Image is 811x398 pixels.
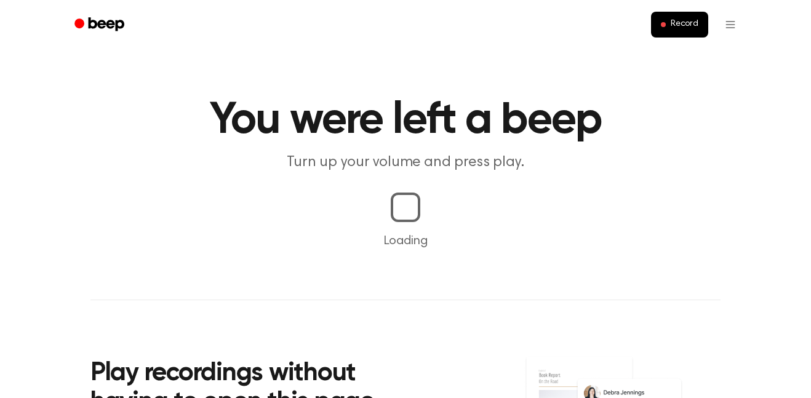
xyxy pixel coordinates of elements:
[90,98,721,143] h1: You were left a beep
[671,19,698,30] span: Record
[15,232,796,250] p: Loading
[716,10,745,39] button: Open menu
[66,13,135,37] a: Beep
[651,12,708,38] button: Record
[169,153,642,173] p: Turn up your volume and press play.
